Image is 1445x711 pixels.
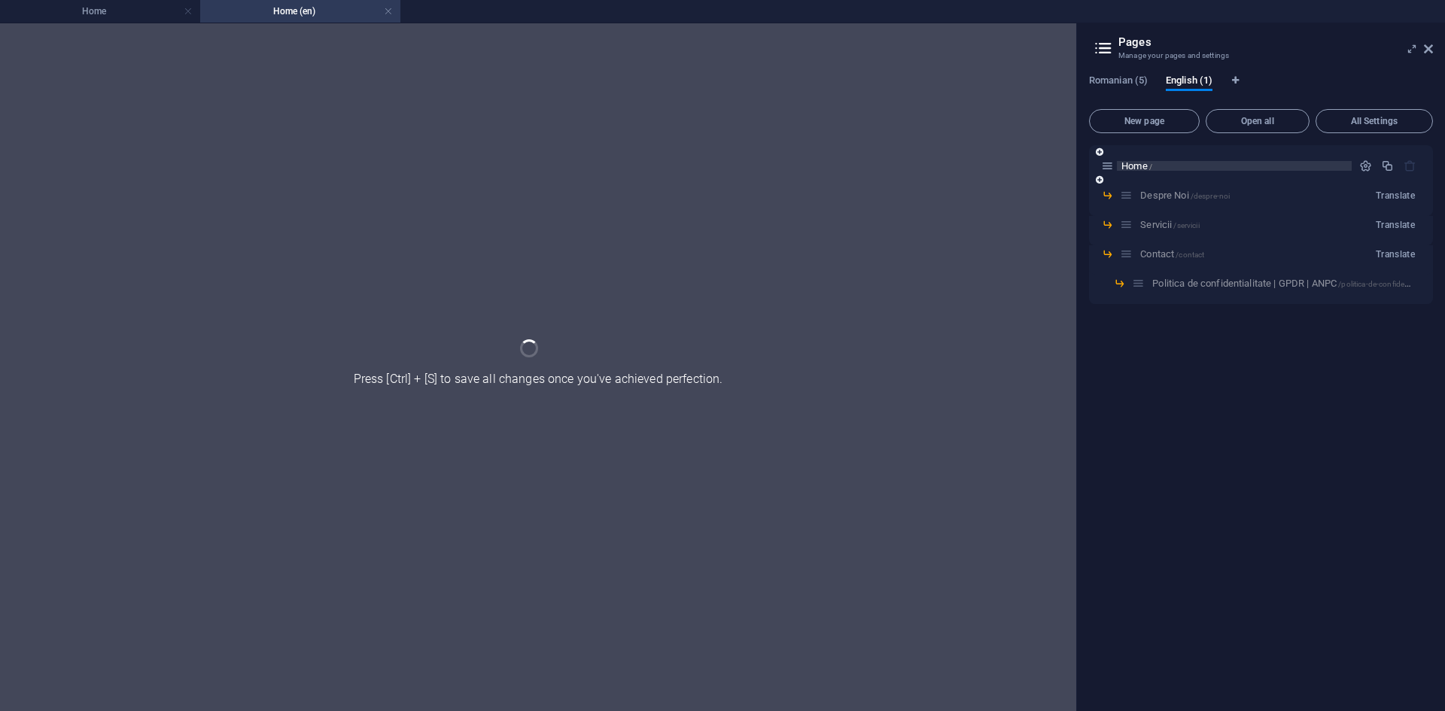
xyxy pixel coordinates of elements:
div: Settings [1359,160,1372,172]
span: Romanian (5) [1089,71,1148,93]
button: Open all [1206,109,1310,133]
span: Click to open page [1121,160,1152,172]
h2: Pages [1118,35,1433,49]
div: Language Tabs [1089,74,1433,103]
span: All Settings [1322,117,1426,126]
span: New page [1096,117,1193,126]
div: Home/ [1117,161,1352,171]
h3: Manage your pages and settings [1118,49,1403,62]
span: English (1) [1166,71,1212,93]
span: Translate [1376,219,1415,231]
span: Open all [1212,117,1303,126]
span: Translate [1376,248,1415,260]
button: Translate [1370,213,1421,237]
button: All Settings [1316,109,1433,133]
div: Duplicate [1381,160,1394,172]
button: Translate [1370,184,1421,208]
span: / [1149,163,1152,171]
h4: Home (en) [200,3,400,20]
div: The startpage cannot be deleted [1404,160,1416,172]
button: New page [1089,109,1200,133]
span: Translate [1376,190,1415,202]
button: Translate [1370,242,1421,266]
